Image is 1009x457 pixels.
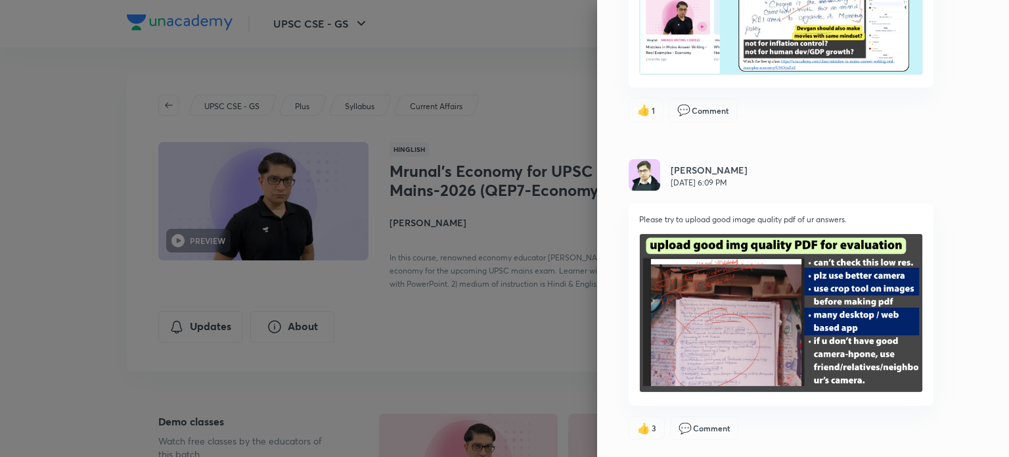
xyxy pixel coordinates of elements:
[679,422,692,434] span: comment
[692,105,729,116] span: Comment
[652,105,655,116] span: 1
[629,159,660,191] img: Avatar
[637,104,650,116] span: like
[671,177,748,189] p: [DATE] 6:09 PM
[637,422,650,434] span: like
[639,214,923,226] p: Please try to upload good image quality pdf of ur answers.
[693,422,730,434] span: Comment
[652,422,656,434] span: 3
[677,104,690,116] span: comment
[639,233,923,393] img: Please try to upload good image quality pdf of ur answers.
[671,163,748,177] h6: [PERSON_NAME]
